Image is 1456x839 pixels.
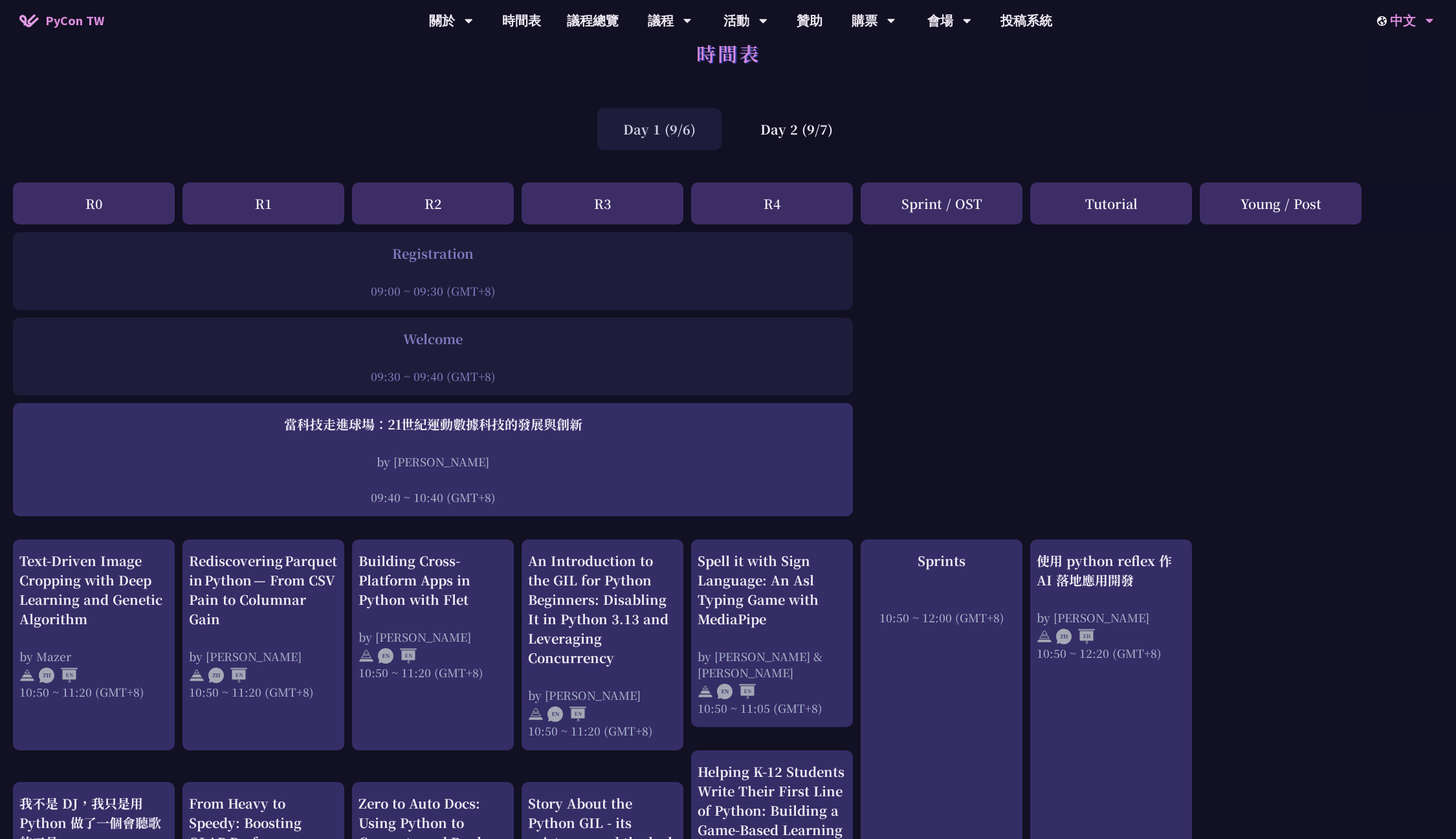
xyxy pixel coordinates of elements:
[189,551,338,700] a: Rediscovering Parquet in Python — From CSV Pain to Columnar Gain by [PERSON_NAME] 10:50 ~ 11:20 (...
[867,609,1016,626] div: 10:50 ~ 12:00 (GMT+8)
[1056,629,1095,644] img: ZHZH.38617ef.svg
[861,182,1022,224] div: Sprint / OST
[6,5,117,37] a: PyCon TW
[189,648,338,664] div: by [PERSON_NAME]
[597,108,722,150] div: Day 1 (9/6)
[19,368,846,384] div: 09:30 ~ 09:40 (GMT+8)
[19,648,168,664] div: by Mazer
[19,668,35,683] img: svg+xml;base64,PHN2ZyB4bWxucz0iaHR0cDovL3d3dy53My5vcmcvMjAwMC9zdmciIHdpZHRoPSIyNCIgaGVpZ2h0PSIyNC...
[522,182,683,224] div: R3
[358,648,374,664] img: svg+xml;base64,PHN2ZyB4bWxucz0iaHR0cDovL3d3dy53My5vcmcvMjAwMC9zdmciIHdpZHRoPSIyNCIgaGVpZ2h0PSIyNC...
[378,648,417,664] img: ENEN.5a408d1.svg
[19,329,846,349] div: Welcome
[189,668,204,683] img: svg+xml;base64,PHN2ZyB4bWxucz0iaHR0cDovL3d3dy53My5vcmcvMjAwMC9zdmciIHdpZHRoPSIyNCIgaGVpZ2h0PSIyNC...
[19,453,846,470] div: by [PERSON_NAME]
[528,551,677,668] div: An Introduction to the GIL for Python Beginners: Disabling It in Python 3.13 and Leveraging Concu...
[1037,645,1186,661] div: 10:50 ~ 12:20 (GMT+8)
[208,668,247,683] img: ZHEN.371966e.svg
[19,489,846,505] div: 09:40 ~ 10:40 (GMT+8)
[19,415,846,505] a: 當科技走進球場：21世紀運動數據科技的發展與創新 by [PERSON_NAME] 09:40 ~ 10:40 (GMT+8)
[13,182,175,224] div: R0
[182,182,344,224] div: R1
[1037,551,1186,661] a: 使用 python reflex 作 AI 落地應用開發 by [PERSON_NAME] 10:50 ~ 12:20 (GMT+8)
[1377,16,1390,26] img: Locale Icon
[19,14,39,27] img: Home icon of PyCon TW 2025
[39,668,78,683] img: ZHEN.371966e.svg
[1030,182,1192,224] div: Tutorial
[19,415,846,434] div: 當科技走進球場：21世紀運動數據科技的發展與創新
[528,706,544,722] img: svg+xml;base64,PHN2ZyB4bWxucz0iaHR0cDovL3d3dy53My5vcmcvMjAwMC9zdmciIHdpZHRoPSIyNCIgaGVpZ2h0PSIyNC...
[352,182,514,224] div: R2
[45,11,104,30] span: PyCon TW
[19,244,846,263] div: Registration
[547,706,586,722] img: ENEN.5a408d1.svg
[696,34,760,72] h1: 時間表
[19,684,168,700] div: 10:50 ~ 11:20 (GMT+8)
[528,723,677,739] div: 10:50 ~ 11:20 (GMT+8)
[1037,629,1052,644] img: svg+xml;base64,PHN2ZyB4bWxucz0iaHR0cDovL3d3dy53My5vcmcvMjAwMC9zdmciIHdpZHRoPSIyNCIgaGVpZ2h0PSIyNC...
[358,551,507,681] a: Building Cross-Platform Apps in Python with Flet by [PERSON_NAME] 10:50 ~ 11:20 (GMT+8)
[358,551,507,609] div: Building Cross-Platform Apps in Python with Flet
[734,108,859,150] div: Day 2 (9/7)
[528,687,677,703] div: by [PERSON_NAME]
[19,283,846,299] div: 09:00 ~ 09:30 (GMT+8)
[698,684,713,699] img: svg+xml;base64,PHN2ZyB4bWxucz0iaHR0cDovL3d3dy53My5vcmcvMjAwMC9zdmciIHdpZHRoPSIyNCIgaGVpZ2h0PSIyNC...
[698,700,846,716] div: 10:50 ~ 11:05 (GMT+8)
[1037,609,1186,626] div: by [PERSON_NAME]
[19,551,168,629] div: Text-Driven Image Cropping with Deep Learning and Genetic Algorithm
[1200,182,1362,224] div: Young / Post
[189,551,338,629] div: Rediscovering Parquet in Python — From CSV Pain to Columnar Gain
[1037,551,1186,590] div: 使用 python reflex 作 AI 落地應用開發
[528,551,677,739] a: An Introduction to the GIL for Python Beginners: Disabling It in Python 3.13 and Leveraging Concu...
[691,182,853,224] div: R4
[698,551,846,629] div: Spell it with Sign Language: An Asl Typing Game with MediaPipe
[698,648,846,681] div: by [PERSON_NAME] & [PERSON_NAME]
[358,664,507,681] div: 10:50 ~ 11:20 (GMT+8)
[867,551,1016,571] div: Sprints
[189,684,338,700] div: 10:50 ~ 11:20 (GMT+8)
[19,551,168,700] a: Text-Driven Image Cropping with Deep Learning and Genetic Algorithm by Mazer 10:50 ~ 11:20 (GMT+8)
[698,551,846,716] a: Spell it with Sign Language: An Asl Typing Game with MediaPipe by [PERSON_NAME] & [PERSON_NAME] 1...
[717,684,756,699] img: ENEN.5a408d1.svg
[358,629,507,645] div: by [PERSON_NAME]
